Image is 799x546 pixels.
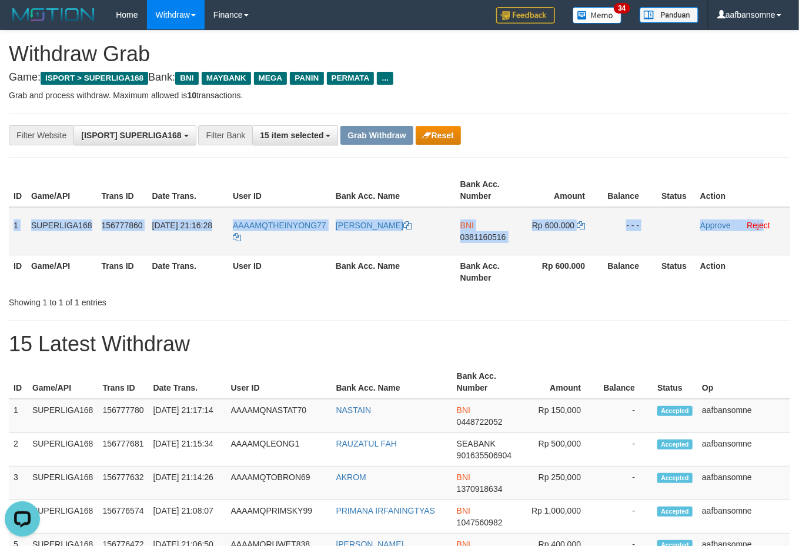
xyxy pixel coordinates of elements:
th: Game/API [26,255,97,288]
td: - [599,433,653,467]
th: Amount [523,174,603,207]
th: Status [657,174,696,207]
td: SUPERLIGA168 [26,207,97,255]
td: AAAAMQNASTAT70 [226,399,332,433]
td: [DATE] 21:17:14 [149,399,226,433]
span: BNI [457,472,470,482]
button: [ISPORT] SUPERLIGA168 [73,125,196,145]
span: Copy 901635506904 to clipboard [457,451,512,460]
td: [DATE] 21:15:34 [149,433,226,467]
th: Bank Acc. Number [452,365,520,399]
th: ID [9,365,28,399]
h1: Withdraw Grab [9,42,790,66]
button: Grab Withdraw [340,126,413,145]
span: MEGA [254,72,287,85]
th: Rp 600.000 [523,255,603,288]
span: Accepted [657,440,693,450]
th: Date Trans. [148,174,228,207]
span: BNI [175,72,198,85]
h1: 15 Latest Withdraw [9,332,790,356]
td: SUPERLIGA168 [28,467,98,500]
span: MAYBANK [202,72,251,85]
td: - [599,500,653,534]
th: Action [696,255,790,288]
th: Action [696,174,790,207]
td: Rp 250,000 [520,467,599,500]
th: Bank Acc. Name [331,255,456,288]
p: Grab and process withdraw. Maximum allowed is transactions. [9,89,790,101]
td: SUPERLIGA168 [28,500,98,534]
span: 34 [614,3,630,14]
th: Status [657,255,696,288]
th: Bank Acc. Number [456,255,523,288]
td: 2 [9,433,28,467]
a: Reject [747,221,770,230]
div: Filter Website [9,125,73,145]
td: 156777632 [98,467,148,500]
td: AAAAMQLEONG1 [226,433,332,467]
button: 15 item selected [252,125,338,145]
td: aafbansomne [697,467,790,500]
th: User ID [226,365,332,399]
span: BNI [457,405,470,415]
th: Balance [603,174,657,207]
span: ... [377,72,393,85]
td: - - - [603,207,657,255]
td: SUPERLIGA168 [28,399,98,433]
th: Balance [599,365,653,399]
th: Date Trans. [148,255,228,288]
span: Copy 0448722052 to clipboard [457,417,503,427]
th: Balance [603,255,657,288]
div: Showing 1 to 1 of 1 entries [9,292,324,308]
td: 156777681 [98,433,148,467]
button: Open LiveChat chat widget [5,5,40,40]
h4: Game: Bank: [9,72,790,84]
td: AAAAMQTOBRON69 [226,467,332,500]
td: [DATE] 21:14:26 [149,467,226,500]
span: Copy 1370918634 to clipboard [457,484,503,494]
a: Approve [700,221,731,230]
span: Rp 600.000 [532,221,574,230]
span: 15 item selected [260,131,323,140]
a: AKROM [336,472,366,482]
th: Trans ID [98,365,148,399]
th: ID [9,255,26,288]
span: [ISPORT] SUPERLIGA168 [81,131,181,140]
td: aafbansomne [697,433,790,467]
td: Rp 500,000 [520,433,599,467]
td: 156776574 [98,500,148,534]
th: Amount [520,365,599,399]
td: Rp 1,000,000 [520,500,599,534]
span: ISPORT > SUPERLIGA168 [41,72,148,85]
th: Bank Acc. Number [456,174,523,207]
th: Bank Acc. Name [331,174,456,207]
th: Status [653,365,697,399]
td: aafbansomne [697,500,790,534]
a: [PERSON_NAME] [336,221,412,230]
span: Accepted [657,473,693,483]
strong: 10 [187,91,196,100]
span: BNI [460,221,474,230]
span: Copy 0381160516 to clipboard [460,232,506,242]
span: 156777860 [102,221,143,230]
a: NASTAIN [336,405,372,415]
td: - [599,399,653,433]
img: MOTION_logo.png [9,6,98,24]
th: User ID [228,174,331,207]
th: Game/API [28,365,98,399]
a: PRIMANA IRFANINGTYAS [336,506,436,515]
span: Copy 1047560982 to clipboard [457,518,503,527]
th: Game/API [26,174,97,207]
span: BNI [457,506,470,515]
span: AAAAMQTHEINYONG77 [233,221,326,230]
th: Trans ID [97,174,148,207]
td: 156777780 [98,399,148,433]
button: Reset [416,126,461,145]
img: panduan.png [640,7,698,23]
div: Filter Bank [198,125,252,145]
span: [DATE] 21:16:28 [152,221,212,230]
a: RAUZATUL FAH [336,439,397,448]
td: 1 [9,207,26,255]
span: Accepted [657,507,693,517]
img: Button%20Memo.svg [573,7,622,24]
